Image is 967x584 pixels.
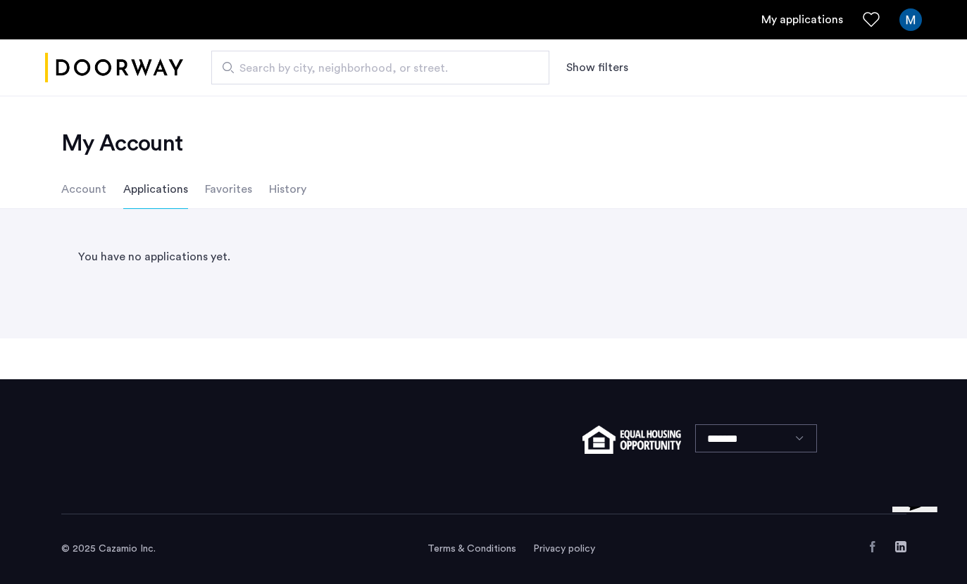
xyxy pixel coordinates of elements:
img: logo [45,42,183,94]
button: Show or hide filters [566,59,628,76]
span: Search by city, neighborhood, or street. [239,60,510,77]
a: Privacy policy [533,542,595,556]
a: Facebook [867,541,878,552]
span: © 2025 Cazamio Inc. [61,544,156,554]
li: Applications [123,170,188,209]
li: Account [61,170,106,209]
img: equal-housing.png [582,426,680,454]
a: Cazamio logo [45,42,183,94]
a: My application [761,11,843,28]
li: Favorites [205,170,252,209]
a: Terms and conditions [428,542,516,556]
li: History [269,170,306,209]
iframe: chat widget [887,507,955,572]
select: Language select [695,424,817,452]
h2: My Account [61,129,906,158]
div: You have no applications yet. [61,231,906,282]
input: Apartment Search [211,51,549,84]
a: Favorites [863,11,880,28]
img: user [899,8,922,31]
